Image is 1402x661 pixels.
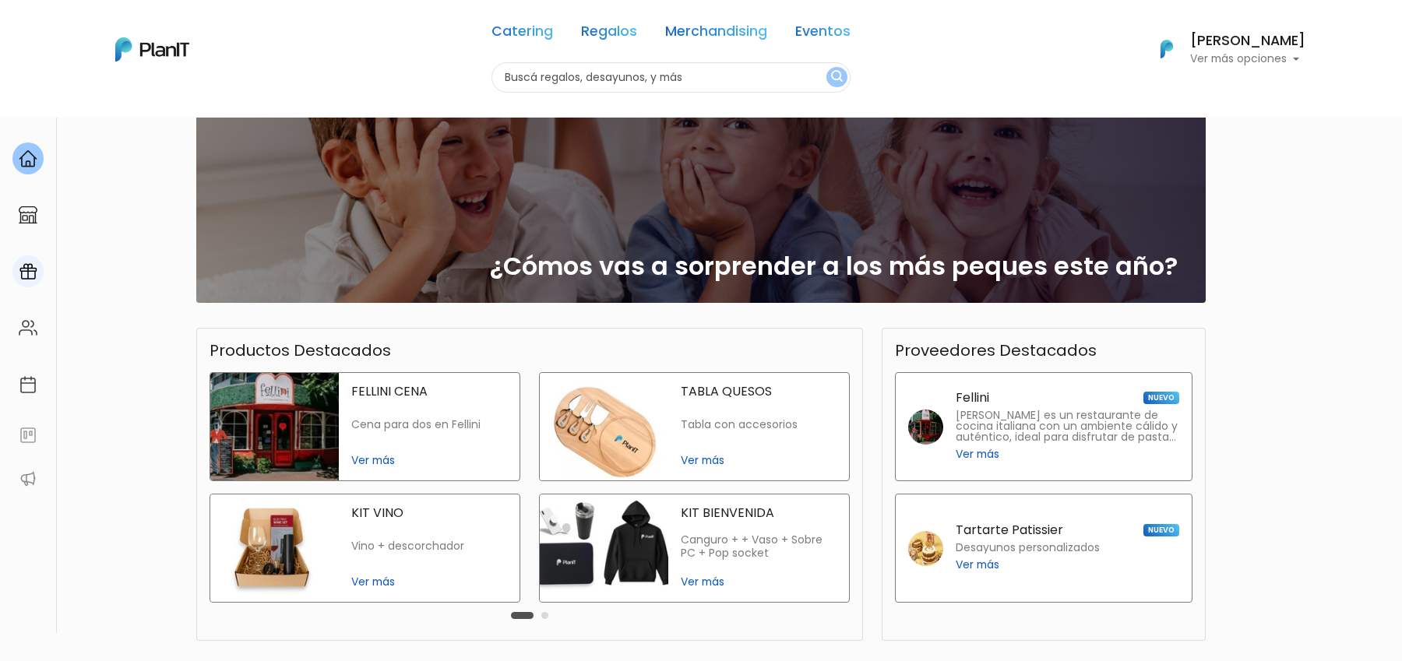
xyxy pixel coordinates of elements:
a: Merchandising [665,25,767,44]
span: NUEVO [1143,524,1179,536]
p: KIT BIENVENIDA [681,507,837,519]
span: Ver más [956,557,999,573]
a: kit vino KIT VINO Vino + descorchador Ver más [210,494,520,603]
img: campaigns-02234683943229c281be62815700db0a1741e53638e28bf9629b52c665b00959.svg [19,262,37,281]
p: Vino + descorchador [351,540,507,553]
img: fellini cena [210,373,339,480]
img: home-e721727adea9d79c4d83392d1f703f7f8bce08238fde08b1acbfd93340b81755.svg [19,149,37,168]
img: feedback-78b5a0c8f98aac82b08bfc38622c3050aee476f2c9584af64705fc4e61158814.svg [19,426,37,445]
h3: Productos Destacados [210,341,391,360]
img: marketplace-4ceaa7011d94191e9ded77b95e3339b90024bf715f7c57f8cf31f2d8c509eaba.svg [19,206,37,224]
a: Fellini NUEVO [PERSON_NAME] es un restaurante de cocina italiana con un ambiente cálido y auténti... [895,372,1192,481]
a: Catering [491,25,553,44]
p: Tabla con accesorios [681,418,837,431]
a: Tartarte Patissier NUEVO Desayunos personalizados Ver más [895,494,1192,603]
button: Carousel Page 1 (Current Slide) [511,612,534,619]
img: fellini [908,410,943,445]
p: Ver más opciones [1190,54,1305,65]
p: Desayunos personalizados [956,543,1100,554]
img: kit bienvenida [540,494,668,602]
span: Ver más [351,452,507,469]
p: Cena para dos en Fellini [351,418,507,431]
span: Ver más [956,446,999,462]
a: Eventos [795,25,851,44]
span: Ver más [351,574,507,590]
p: FELLINI CENA [351,385,507,398]
img: calendar-87d922413cdce8b2cf7b7f5f62616a5cf9e4887200fb71536465627b3292af00.svg [19,375,37,394]
h3: Proveedores Destacados [895,341,1097,360]
h2: ¿Cómos vas a sorprender a los más peques este año? [490,251,1178,281]
span: Ver más [681,452,837,469]
p: KIT VINO [351,507,507,519]
img: PlanIt Logo [115,37,189,62]
img: tartarte patissier [908,531,943,566]
span: Ver más [681,574,837,590]
a: kit bienvenida KIT BIENVENIDA Canguro + + Vaso + Sobre PC + Pop socket Ver más [539,494,850,603]
p: Tartarte Patissier [956,524,1063,536]
span: NUEVO [1143,392,1179,404]
p: Fellini [956,392,989,404]
img: people-662611757002400ad9ed0e3c099ab2801c6687ba6c219adb57efc949bc21e19d.svg [19,318,37,337]
button: PlanIt Logo [PERSON_NAME] Ver más opciones [1140,29,1305,69]
p: Canguro + + Vaso + Sobre PC + Pop socket [681,533,837,561]
a: fellini cena FELLINI CENA Cena para dos en Fellini Ver más [210,372,520,481]
img: kit vino [210,494,339,602]
img: PlanIt Logo [1150,32,1184,66]
h6: [PERSON_NAME] [1190,34,1305,48]
p: TABLA QUESOS [681,385,837,398]
img: partners-52edf745621dab592f3b2c58e3bca9d71375a7ef29c3b500c9f145b62cc070d4.svg [19,469,37,488]
div: Carousel Pagination [507,606,552,624]
a: tabla quesos TABLA QUESOS Tabla con accesorios Ver más [539,372,850,481]
img: search_button-432b6d5273f82d61273b3651a40e1bd1b912527efae98b1b7a1b2c0702e16a8d.svg [831,70,843,85]
a: Regalos [581,25,637,44]
input: Buscá regalos, desayunos, y más [491,62,851,93]
button: Carousel Page 2 [541,612,548,619]
img: tabla quesos [540,373,668,480]
div: ¿Necesitás ayuda? [80,15,224,45]
p: [PERSON_NAME] es un restaurante de cocina italiana con un ambiente cálido y auténtico, ideal para... [956,410,1179,443]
